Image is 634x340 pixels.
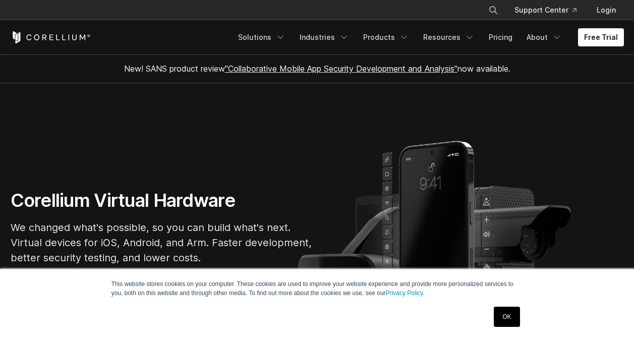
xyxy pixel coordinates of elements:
[589,1,624,19] a: Login
[124,64,510,74] span: New! SANS product review now available.
[11,220,313,265] p: We changed what's possible, so you can build what's next. Virtual devices for iOS, Android, and A...
[294,28,355,46] a: Industries
[232,28,624,46] div: Navigation Menu
[11,31,91,43] a: Corellium Home
[111,279,523,298] p: This website stores cookies on your computer. These cookies are used to improve your website expe...
[357,28,415,46] a: Products
[417,28,481,46] a: Resources
[494,307,520,327] a: OK
[483,28,518,46] a: Pricing
[225,64,457,74] a: "Collaborative Mobile App Security Development and Analysis"
[484,1,502,19] button: Search
[386,290,425,297] a: Privacy Policy.
[232,28,292,46] a: Solutions
[521,28,568,46] a: About
[476,1,624,19] div: Navigation Menu
[11,189,313,212] h1: Corellium Virtual Hardware
[578,28,624,46] a: Free Trial
[506,1,585,19] a: Support Center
